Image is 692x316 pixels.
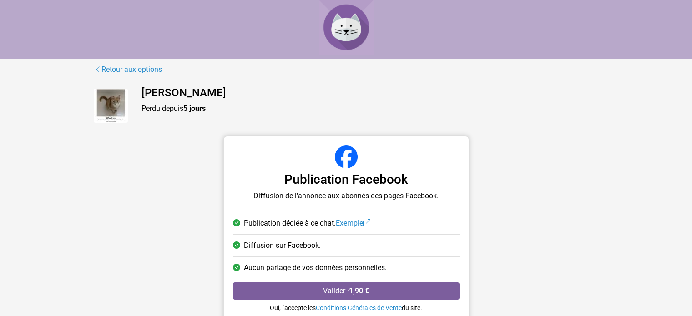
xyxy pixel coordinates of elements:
p: Perdu depuis [141,103,599,114]
span: Aucun partage de vos données personnelles. [244,262,387,273]
button: Valider ·1,90 € [233,282,460,300]
span: Diffusion sur Facebook. [244,240,321,251]
span: Publication dédiée à ce chat. [244,218,370,229]
strong: 1,90 € [349,286,369,295]
a: Conditions Générales de Vente [316,304,402,311]
h4: [PERSON_NAME] [141,86,599,100]
h3: Publication Facebook [233,172,460,187]
small: Oui, j'accepte les du site. [270,304,422,311]
p: Diffusion de l'annonce aux abonnés des pages Facebook. [233,191,460,201]
img: Facebook [335,145,358,168]
a: Retour aux options [94,64,162,75]
a: Exemple [336,219,370,227]
strong: 5 jours [183,104,206,113]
